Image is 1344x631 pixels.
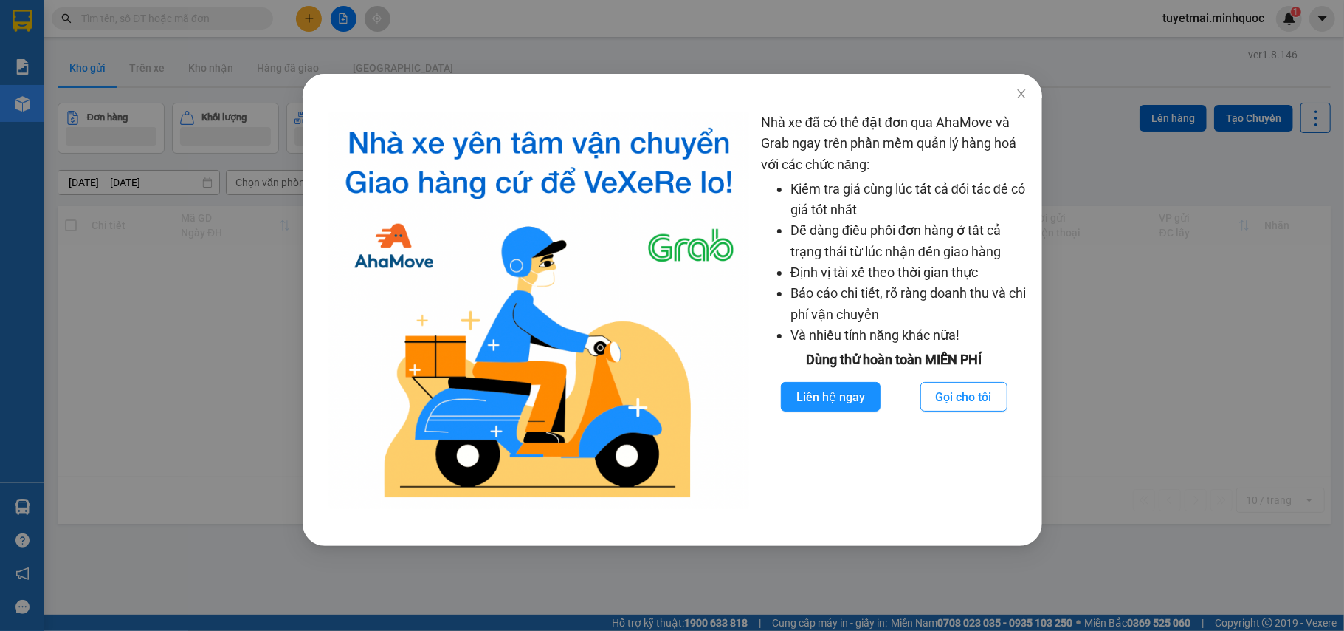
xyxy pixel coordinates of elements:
span: Liên hệ ngay [796,388,865,406]
div: Dùng thử hoàn toàn MIỄN PHÍ [761,349,1027,370]
li: Dễ dàng điều phối đơn hàng ở tất cả trạng thái từ lúc nhận đến giao hàng [790,220,1027,262]
span: Gọi cho tôi [935,388,991,406]
span: close [1015,88,1027,100]
li: Và nhiều tính năng khác nữa! [790,325,1027,346]
li: Định vị tài xế theo thời gian thực [790,262,1027,283]
img: logo [329,112,749,509]
button: Gọi cho tôi [920,382,1007,412]
button: Close [1000,74,1041,115]
button: Liên hệ ngay [781,382,881,412]
div: Nhà xe đã có thể đặt đơn qua AhaMove và Grab ngay trên phần mềm quản lý hàng hoá với các chức năng: [761,112,1027,509]
li: Báo cáo chi tiết, rõ ràng doanh thu và chi phí vận chuyển [790,283,1027,325]
li: Kiểm tra giá cùng lúc tất cả đối tác để có giá tốt nhất [790,179,1027,221]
